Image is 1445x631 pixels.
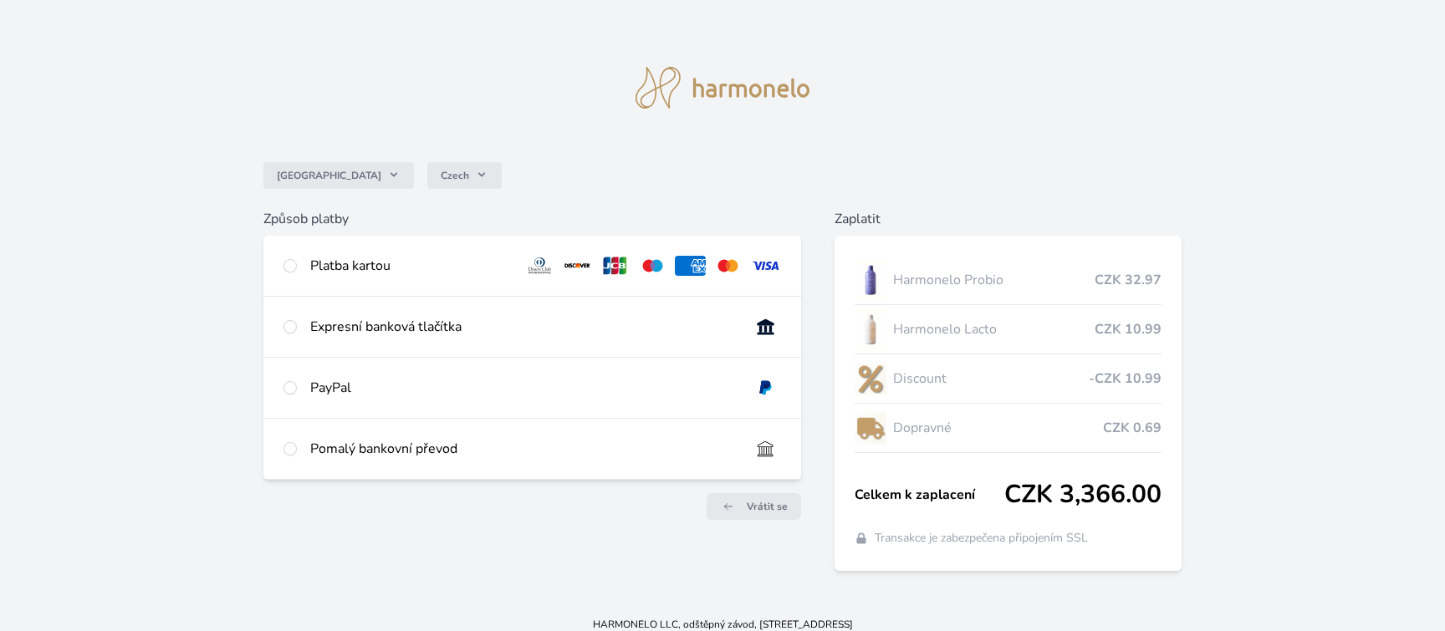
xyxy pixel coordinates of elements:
[441,169,469,182] span: Czech
[750,256,781,276] img: visa.svg
[562,256,593,276] img: discover.svg
[310,256,512,276] div: Platba kartou
[310,317,737,337] div: Expresní banková tlačítka
[675,256,706,276] img: amex.svg
[707,493,801,520] a: Vrátit se
[750,378,781,398] img: paypal.svg
[893,369,1090,389] span: Discount
[637,256,668,276] img: maestro.svg
[600,256,631,276] img: jcb.svg
[1095,270,1162,290] span: CZK 32.97
[893,270,1095,290] span: Harmonelo Probio
[427,162,502,189] button: Czech
[835,209,1182,229] h6: Zaplatit
[310,439,737,459] div: Pomalý bankovní převod
[855,308,886,350] img: CLEAN_LACTO_se_stinem_x-hi-lo.jpg
[263,162,414,189] button: [GEOGRAPHIC_DATA]
[855,485,1004,505] span: Celkem k zaplacení
[1089,369,1162,389] span: -CZK 10.99
[310,378,737,398] div: PayPal
[855,358,886,399] img: discount-lo.png
[747,500,788,513] span: Vrátit se
[750,317,781,337] img: onlineBanking_CZ.svg
[893,418,1104,438] span: Dopravné
[875,530,1088,547] span: Transakce je zabezpečena připojením SSL
[893,319,1095,339] span: Harmonelo Lacto
[1103,418,1162,438] span: CZK 0.69
[636,67,809,109] img: logo.svg
[855,407,886,449] img: delivery-lo.png
[1004,480,1162,510] span: CZK 3,366.00
[712,256,743,276] img: mc.svg
[277,169,381,182] span: [GEOGRAPHIC_DATA]
[750,439,781,459] img: bankTransfer_IBAN.svg
[855,259,886,301] img: CLEAN_PROBIO_se_stinem_x-lo.jpg
[1095,319,1162,339] span: CZK 10.99
[263,209,801,229] h6: Způsob platby
[524,256,555,276] img: diners.svg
